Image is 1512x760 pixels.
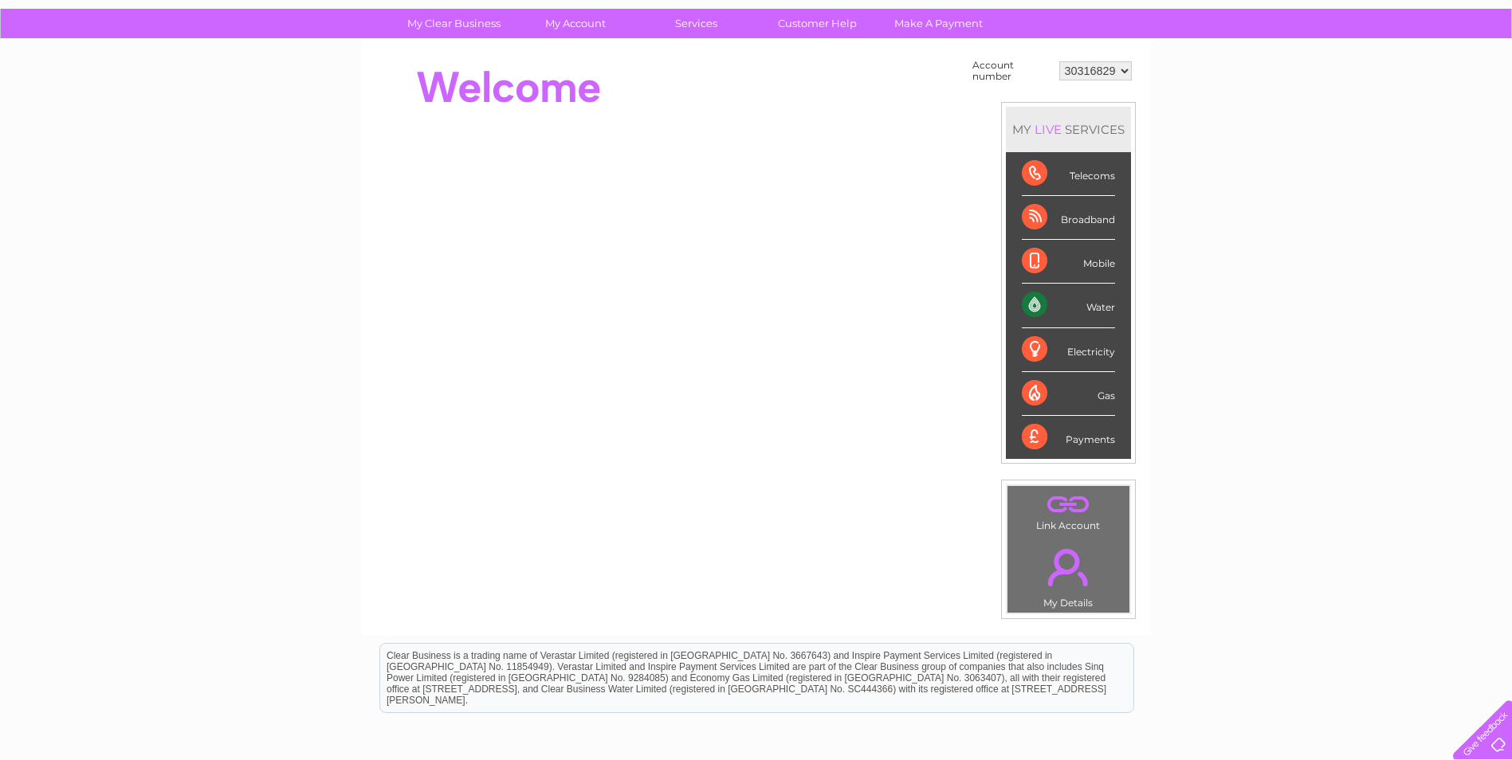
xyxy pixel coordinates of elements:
[388,9,520,38] a: My Clear Business
[1006,107,1131,152] div: MY SERVICES
[1022,284,1115,327] div: Water
[630,9,762,38] a: Services
[752,9,883,38] a: Customer Help
[1212,8,1322,28] a: 0333 014 3131
[1271,68,1306,80] a: Energy
[53,41,134,90] img: logo.png
[1373,68,1396,80] a: Blog
[1231,68,1262,80] a: Water
[1022,416,1115,459] div: Payments
[1022,152,1115,196] div: Telecoms
[1011,539,1125,595] a: .
[1406,68,1445,80] a: Contact
[1316,68,1364,80] a: Telecoms
[873,9,1004,38] a: Make A Payment
[1007,535,1130,613] td: My Details
[1022,240,1115,284] div: Mobile
[509,9,641,38] a: My Account
[1007,485,1130,535] td: Link Account
[1459,68,1497,80] a: Log out
[1022,196,1115,240] div: Broadband
[1022,328,1115,372] div: Electricity
[968,56,1055,86] td: Account number
[1031,122,1065,137] div: LIVE
[1022,372,1115,416] div: Gas
[1011,490,1125,518] a: .
[380,9,1133,77] div: Clear Business is a trading name of Verastar Limited (registered in [GEOGRAPHIC_DATA] No. 3667643...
